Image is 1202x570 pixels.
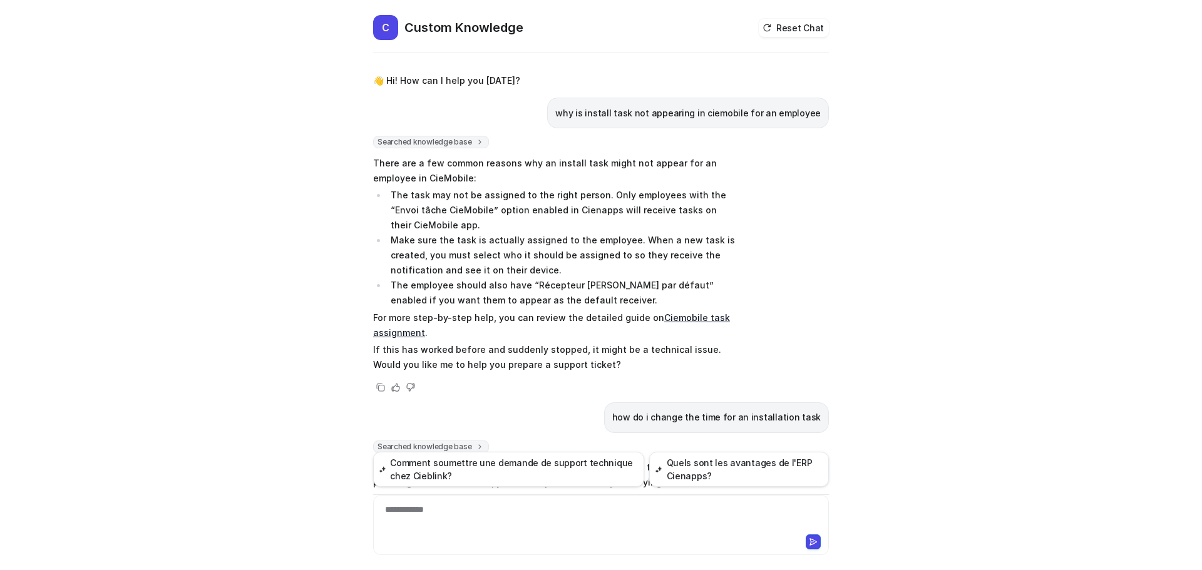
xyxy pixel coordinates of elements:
button: Comment soumettre une demande de support technique chez Cieblink? [373,452,644,487]
p: 👋 Hi! How can I help you [DATE]? [373,73,520,88]
h2: Custom Knowledge [404,19,523,36]
li: The task may not be assigned to the right person. Only employees with the “Envoi tâche CieMobile”... [387,188,739,233]
span: Searched knowledge base [373,136,489,148]
p: how do i change the time for an installation task [612,410,821,425]
span: Searched knowledge base [373,440,489,453]
button: Quels sont les avantages de l'ERP Cienapps? [649,452,829,487]
p: why is install task not appearing in ciemobile for an employee [555,106,821,121]
p: For more step-by-step help, you can review the detailed guide on . [373,310,739,340]
li: Make sure the task is actually assigned to the employee. When a new task is created, you must sel... [387,233,739,278]
a: Ciemobile task assignment [373,312,730,338]
p: There are a few common reasons why an install task might not appear for an employee in CieMobile: [373,156,739,186]
p: If this has worked before and suddenly stopped, it might be a technical issue. Would you like me ... [373,342,739,372]
span: C [373,15,398,40]
li: The employee should also have “Récepteur [PERSON_NAME] par défaut” enabled if you want them to ap... [387,278,739,308]
button: Reset Chat [759,19,829,37]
